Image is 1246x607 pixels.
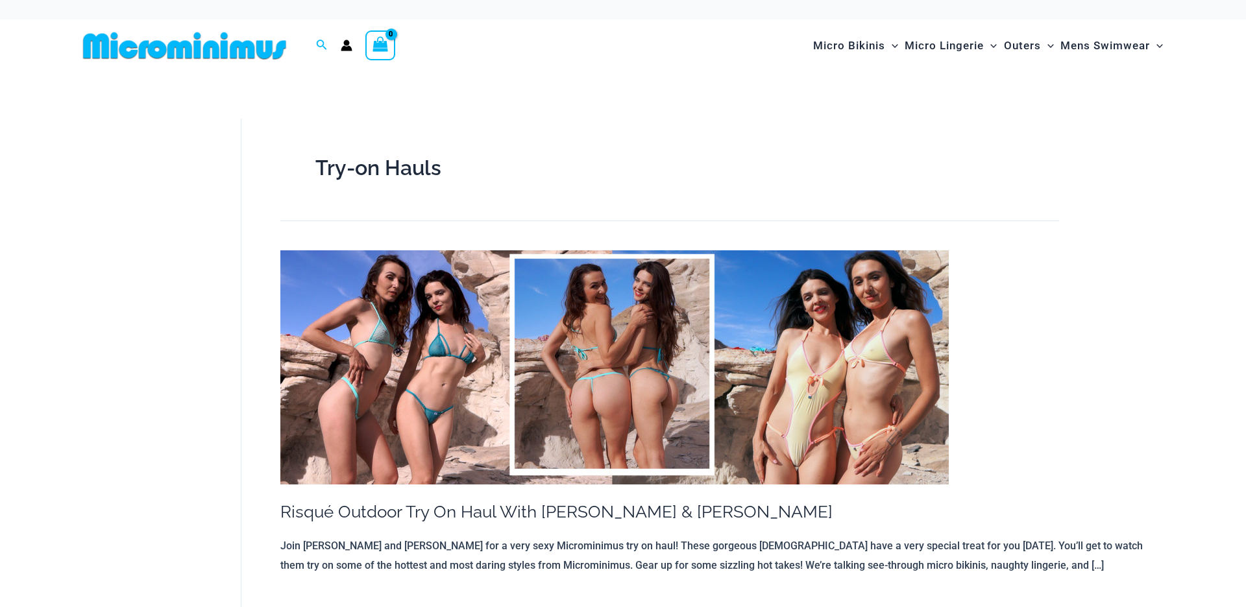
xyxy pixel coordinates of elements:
img: MM SHOP LOGO FLAT [78,31,291,60]
span: Micro Lingerie [905,29,984,62]
span: Mens Swimwear [1060,29,1150,62]
span: Menu Toggle [885,29,898,62]
p: Join [PERSON_NAME] and [PERSON_NAME] for a very sexy Microminimus try on haul! These gorgeous [DE... [280,536,1167,575]
img: TOH Kristy Zoe 01 [280,250,949,484]
a: Search icon link [316,38,328,54]
a: Mens SwimwearMenu ToggleMenu Toggle [1057,26,1166,65]
a: OutersMenu ToggleMenu Toggle [1001,26,1057,65]
span: Menu Toggle [1041,29,1054,62]
span: Outers [1004,29,1041,62]
a: Micro LingerieMenu ToggleMenu Toggle [901,26,1000,65]
span: Micro Bikinis [813,29,885,62]
span: Menu Toggle [984,29,997,62]
a: Risqué Outdoor Try On Haul With [PERSON_NAME] & [PERSON_NAME] [280,502,833,521]
span: Menu Toggle [1150,29,1163,62]
a: Micro BikinisMenu ToggleMenu Toggle [810,26,901,65]
a: View Shopping Cart, empty [365,30,395,60]
h1: Try-on Hauls [315,154,1024,183]
nav: Site Navigation [808,24,1168,67]
a: Account icon link [341,40,352,51]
